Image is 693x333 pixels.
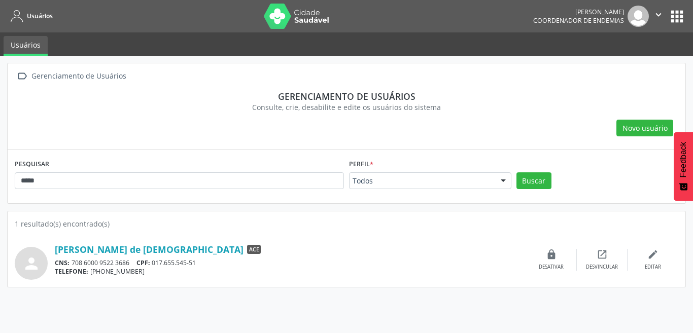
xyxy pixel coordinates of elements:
img: img [628,6,649,27]
i: open_in_new [597,249,608,260]
button:  [649,6,668,27]
a: Usuários [4,36,48,56]
span: Usuários [27,12,53,20]
i: person [22,254,41,273]
div: Gerenciamento de usuários [22,91,671,102]
div: Editar [645,264,661,271]
span: TELEFONE: [55,267,88,276]
span: CNS: [55,258,70,267]
div: Desvincular [586,264,618,271]
label: PESQUISAR [15,157,49,172]
i:  [653,9,664,20]
span: Todos [353,176,491,186]
button: apps [668,8,686,25]
a:  Gerenciamento de Usuários [15,69,128,84]
div: 708 6000 9522 3686 017.655.545-51 [55,258,526,267]
button: Feedback - Mostrar pesquisa [674,132,693,201]
div: [PERSON_NAME] [533,8,624,16]
i:  [15,69,29,84]
button: Novo usuário [616,120,673,137]
div: 1 resultado(s) encontrado(s) [15,218,678,229]
span: Coordenador de Endemias [533,16,624,25]
div: Gerenciamento de Usuários [29,69,128,84]
span: Novo usuário [622,123,668,133]
div: Desativar [539,264,564,271]
div: [PHONE_NUMBER] [55,267,526,276]
span: CPF: [136,258,150,267]
i: edit [647,249,659,260]
div: Consulte, crie, desabilite e edite os usuários do sistema [22,102,671,113]
a: [PERSON_NAME] de [DEMOGRAPHIC_DATA] [55,244,244,255]
button: Buscar [516,172,551,190]
span: ACE [247,245,261,254]
a: Usuários [7,8,53,24]
i: lock [546,249,557,260]
label: Perfil [349,157,373,172]
span: Feedback [679,142,688,177]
